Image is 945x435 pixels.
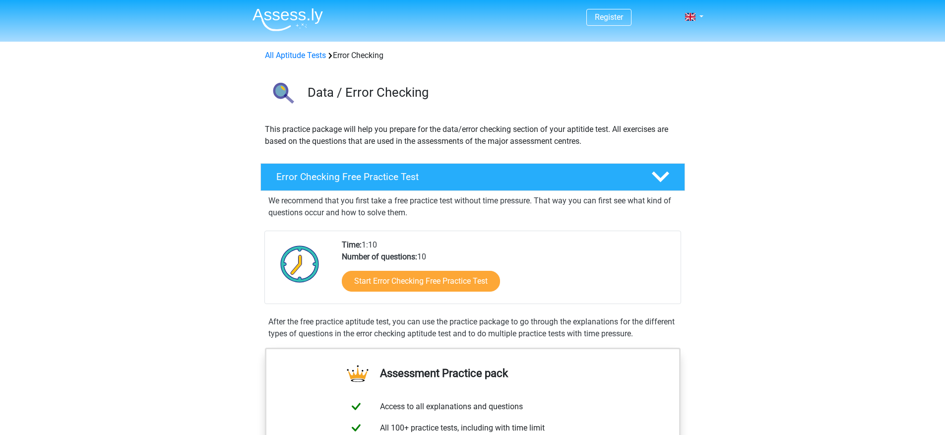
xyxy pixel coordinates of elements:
a: Register [595,12,623,22]
p: We recommend that you first take a free practice test without time pressure. That way you can fir... [268,195,677,219]
a: Error Checking Free Practice Test [256,163,689,191]
div: After the free practice aptitude test, you can use the practice package to go through the explana... [264,316,681,340]
div: Error Checking [261,50,685,62]
img: Clock [275,239,325,289]
h3: Data / Error Checking [308,85,677,100]
img: Assessly [252,8,323,31]
h4: Error Checking Free Practice Test [276,171,635,183]
b: Time: [342,240,362,249]
p: This practice package will help you prepare for the data/error checking section of your aptitide ... [265,124,681,147]
img: error checking [261,73,303,116]
a: Start Error Checking Free Practice Test [342,271,500,292]
a: All Aptitude Tests [265,51,326,60]
div: 1:10 10 [334,239,680,304]
b: Number of questions: [342,252,417,261]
